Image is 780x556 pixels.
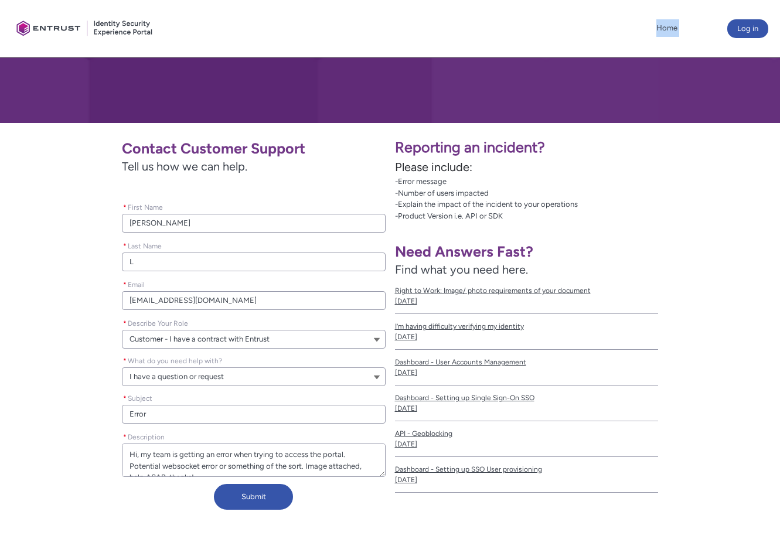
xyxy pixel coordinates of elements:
[395,428,658,439] span: API - Geoblocking
[123,433,127,441] abbr: required
[395,476,417,484] lightning-formatted-date-time: [DATE]
[395,421,658,457] a: API - Geoblocking[DATE]
[395,457,658,493] a: Dashboard - Setting up SSO User provisioning[DATE]
[122,316,193,329] label: Describe Your Role
[395,440,417,448] lightning-formatted-date-time: [DATE]
[123,242,127,250] abbr: required
[122,139,385,158] h1: Contact Customer Support
[122,238,166,251] label: Last Name
[395,464,658,475] span: Dashboard - Setting up SSO User provisioning
[395,262,528,277] span: Find what you need here.
[395,333,417,341] lightning-formatted-date-time: [DATE]
[395,321,658,332] span: I’m having difficulty verifying my identity
[130,368,224,386] span: I have a question or request
[395,297,417,305] lightning-formatted-date-time: [DATE]
[395,357,658,367] span: Dashboard - User Accounts Management
[395,350,658,386] a: Dashboard - User Accounts Management[DATE]
[122,200,168,213] label: First Name
[122,330,385,349] button: Describe Your Role
[395,404,417,412] lightning-formatted-date-time: [DATE]
[727,19,768,38] button: Log in
[395,137,771,159] p: Reporting an incident?
[123,319,127,328] abbr: required
[395,369,417,377] lightning-formatted-date-time: [DATE]
[123,281,127,289] abbr: required
[122,391,157,404] label: Subject
[395,243,658,261] h1: Need Answers Fast?
[395,176,771,221] p: -Error message -Number of users impacted -Explain the impact of the incident to your operations -...
[123,394,127,402] abbr: required
[122,158,385,175] span: Tell us how we can help.
[395,314,658,350] a: I’m having difficulty verifying my identity[DATE]
[395,285,658,296] span: Right to Work: Image/ photo requirements of your document
[122,353,227,366] label: What do you need help with?
[122,429,169,442] label: Description
[123,203,127,212] abbr: required
[122,277,149,290] label: Email
[653,19,680,37] a: Home
[130,330,270,348] span: Customer - I have a contract with Entrust
[123,357,127,365] abbr: required
[214,484,293,510] button: Submit
[395,386,658,421] a: Dashboard - Setting up Single Sign-On SSO[DATE]
[395,158,771,176] p: Please include:
[395,393,658,403] span: Dashboard - Setting up Single Sign-On SSO
[395,278,658,314] a: Right to Work: Image/ photo requirements of your document[DATE]
[122,367,385,386] button: What do you need help with?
